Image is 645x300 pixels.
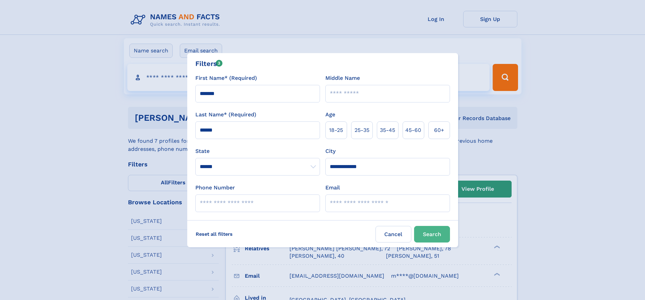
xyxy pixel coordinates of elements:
span: 45‑60 [405,126,421,134]
label: First Name* (Required) [195,74,257,82]
label: Age [325,111,335,119]
label: Reset all filters [191,226,237,242]
span: 35‑45 [380,126,395,134]
span: 25‑35 [354,126,369,134]
label: Cancel [375,226,411,243]
label: Last Name* (Required) [195,111,256,119]
button: Search [414,226,450,243]
label: State [195,147,320,155]
label: Phone Number [195,184,235,192]
label: City [325,147,336,155]
span: 18‑25 [329,126,343,134]
span: 60+ [434,126,444,134]
label: Email [325,184,340,192]
div: Filters [195,59,223,69]
label: Middle Name [325,74,360,82]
